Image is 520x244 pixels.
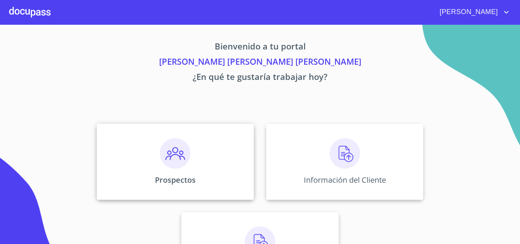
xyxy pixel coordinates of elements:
p: [PERSON_NAME] [PERSON_NAME] [PERSON_NAME] [26,55,494,70]
p: Información del Cliente [304,175,386,185]
p: ¿En qué te gustaría trabajar hoy? [26,70,494,86]
p: Prospectos [155,175,196,185]
span: [PERSON_NAME] [434,6,502,18]
button: account of current user [434,6,511,18]
p: Bienvenido a tu portal [26,40,494,55]
img: carga.png [330,138,360,169]
img: prospectos.png [160,138,190,169]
